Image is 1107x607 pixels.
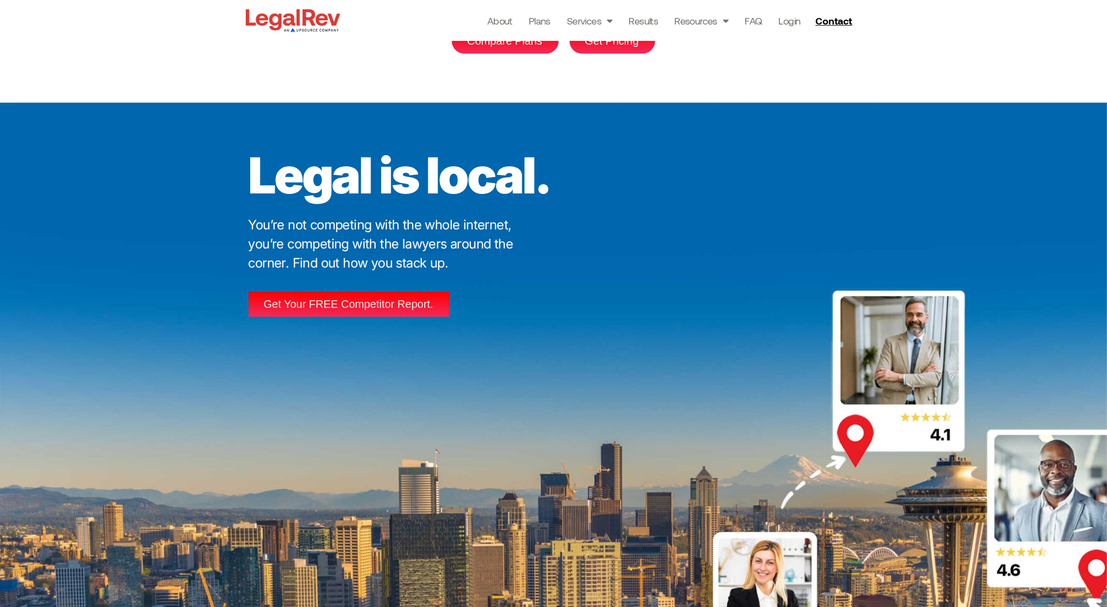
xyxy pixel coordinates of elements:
[811,12,859,29] a: Contact
[249,215,546,272] p: You’re not competing with the whole internet, you’re competing with the lawyers around the corner...
[628,13,658,28] a: Results
[249,292,450,317] a: Get Your FREE Competitor Report.
[585,35,639,46] span: Get Pricing
[487,13,512,28] a: About
[467,35,542,46] span: Compare Plans
[778,13,800,28] a: Login
[452,28,559,53] a: Compare Plans
[570,28,655,53] a: Get Pricing
[745,13,762,28] a: FAQ
[674,13,728,28] a: Resources
[567,13,613,28] a: Services
[529,13,551,28] a: Plans
[249,151,583,199] p: Legal is local.
[487,13,801,28] nav: Menu
[815,16,852,26] span: Contact
[264,299,433,309] span: Get Your FREE Competitor Report.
